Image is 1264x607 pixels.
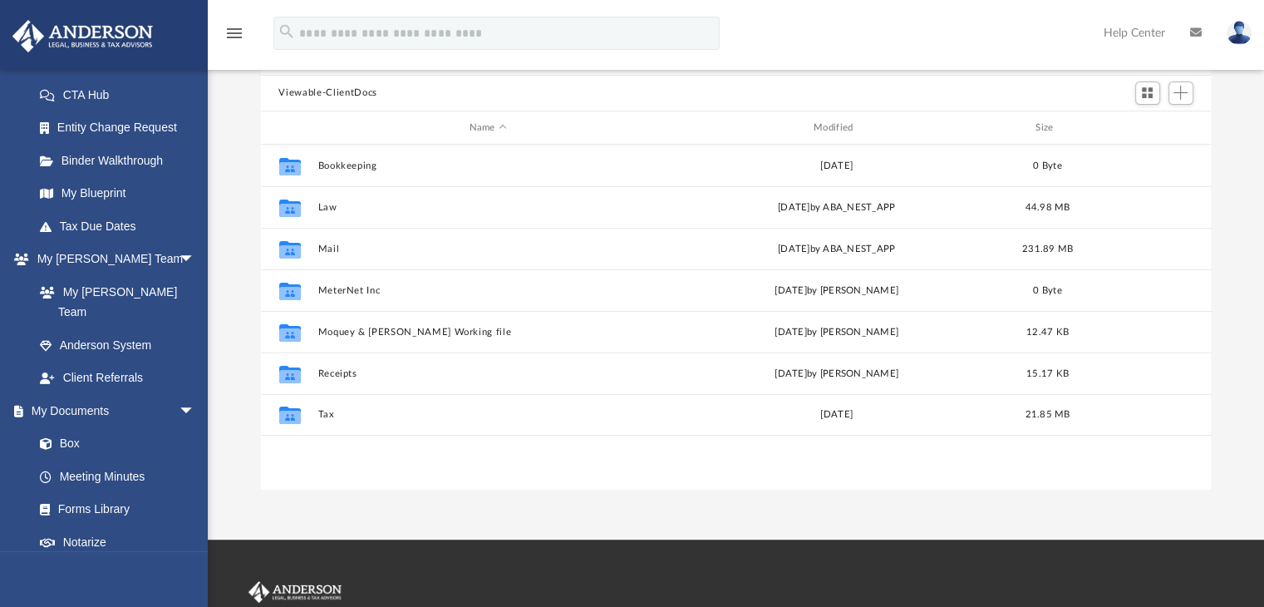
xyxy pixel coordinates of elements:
[1025,369,1068,378] span: 15.17 KB
[666,284,1006,299] div: [DATE] by [PERSON_NAME]
[12,394,212,427] a: My Documentsarrow_drop_down
[23,78,220,111] a: CTA Hub
[317,160,658,171] button: Bookkeeping
[278,22,296,41] i: search
[666,408,1006,423] div: [DATE]
[666,242,1006,257] div: [DATE] by ABA_NEST_APP
[261,145,1212,489] div: grid
[7,20,158,52] img: Anderson Advisors Platinum Portal
[1025,411,1070,420] span: 21.85 MB
[1168,81,1193,105] button: Add
[1025,328,1068,337] span: 12.47 KB
[278,86,376,101] button: Viewable-ClientDocs
[666,367,1006,382] div: [DATE] by [PERSON_NAME]
[179,243,212,277] span: arrow_drop_down
[666,200,1006,215] div: [DATE] by ABA_NEST_APP
[1227,21,1252,45] img: User Pic
[317,285,658,296] button: MeterNet Inc
[224,23,244,43] i: menu
[317,327,658,338] button: Moquey & [PERSON_NAME] Working file
[1014,121,1080,136] div: Size
[666,121,1007,136] div: Modified
[1021,244,1072,254] span: 231.89 MB
[1033,286,1062,295] span: 0 Byte
[23,210,220,243] a: Tax Due Dates
[23,526,212,559] a: Notarize
[23,111,220,145] a: Entity Change Request
[268,121,309,136] div: id
[23,460,212,493] a: Meeting Minutes
[317,202,658,213] button: Law
[317,368,658,379] button: Receipts
[1135,81,1160,105] button: Switch to Grid View
[1033,161,1062,170] span: 0 Byte
[23,328,212,362] a: Anderson System
[23,177,212,210] a: My Blueprint
[1088,121,1204,136] div: id
[245,581,345,603] img: Anderson Advisors Platinum Portal
[12,243,212,276] a: My [PERSON_NAME] Teamarrow_drop_down
[317,121,658,136] div: Name
[1025,203,1070,212] span: 44.98 MB
[224,32,244,43] a: menu
[23,362,212,395] a: Client Referrals
[666,159,1006,174] div: [DATE]
[23,144,220,177] a: Binder Walkthrough
[179,394,212,428] span: arrow_drop_down
[317,410,658,421] button: Tax
[317,244,658,254] button: Mail
[23,493,204,526] a: Forms Library
[23,427,204,461] a: Box
[666,325,1006,340] div: [DATE] by [PERSON_NAME]
[23,275,204,328] a: My [PERSON_NAME] Team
